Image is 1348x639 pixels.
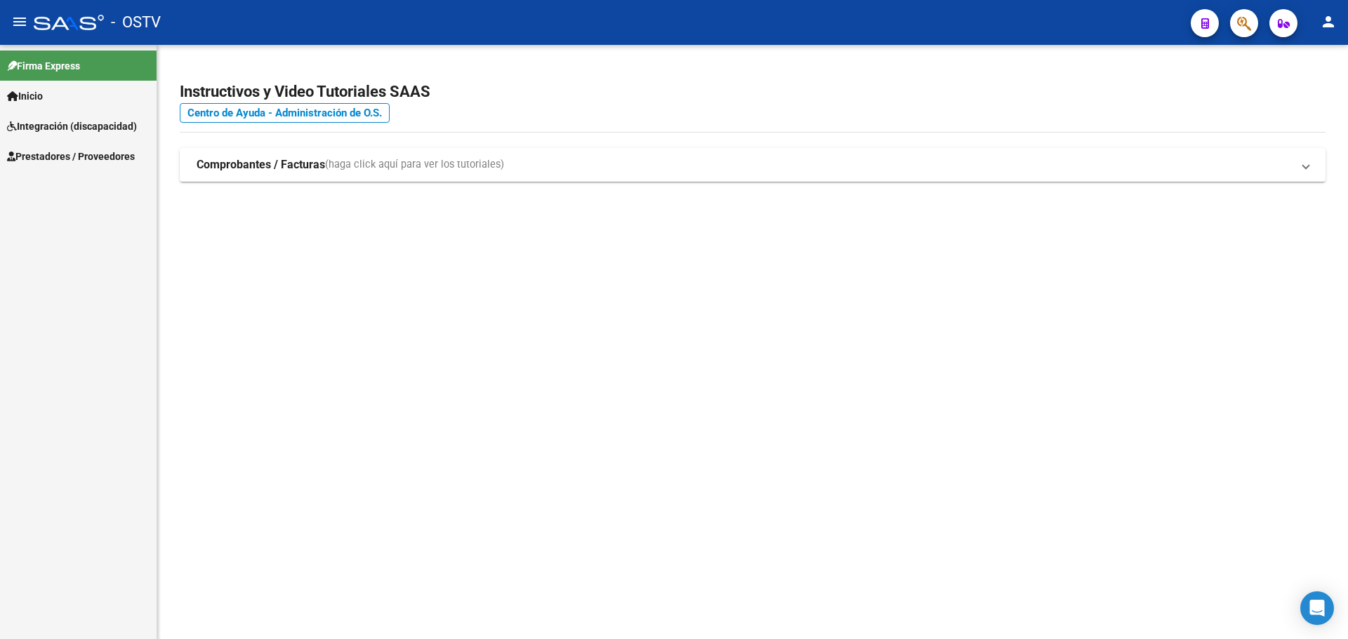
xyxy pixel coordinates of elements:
[7,88,43,104] span: Inicio
[7,149,135,164] span: Prestadores / Proveedores
[180,103,390,123] a: Centro de Ayuda - Administración de O.S.
[11,13,28,30] mat-icon: menu
[180,148,1326,182] mat-expansion-panel-header: Comprobantes / Facturas(haga click aquí para ver los tutoriales)
[180,79,1326,105] h2: Instructivos y Video Tutoriales SAAS
[7,58,80,74] span: Firma Express
[111,7,161,38] span: - OSTV
[7,119,137,134] span: Integración (discapacidad)
[1320,13,1337,30] mat-icon: person
[197,157,325,173] strong: Comprobantes / Facturas
[1300,591,1334,625] div: Open Intercom Messenger
[325,157,504,173] span: (haga click aquí para ver los tutoriales)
